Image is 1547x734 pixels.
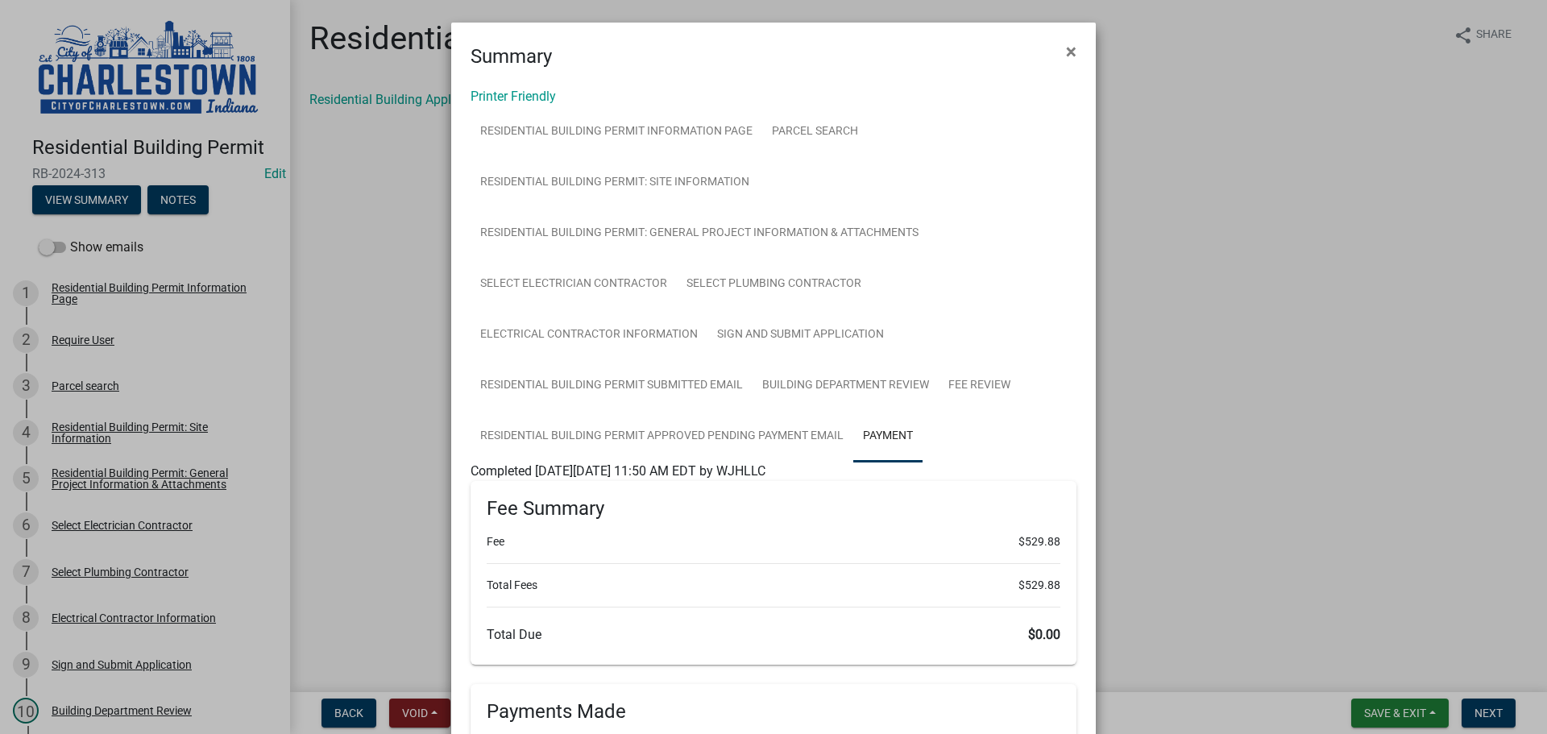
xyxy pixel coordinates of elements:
[471,42,552,71] h4: Summary
[471,89,556,104] a: Printer Friendly
[471,157,759,209] a: Residential Building Permit: Site Information
[487,700,1060,724] h6: Payments Made
[471,208,928,259] a: Residential Building Permit: General Project Information & Attachments
[1066,40,1076,63] span: ×
[939,360,1020,412] a: Fee Review
[487,497,1060,520] h6: Fee Summary
[1018,533,1060,550] span: $529.88
[487,577,1060,594] li: Total Fees
[471,309,707,361] a: Electrical Contractor Information
[471,463,765,479] span: Completed [DATE][DATE] 11:50 AM EDT by WJHLLC
[762,106,868,158] a: Parcel search
[471,106,762,158] a: Residential Building Permit Information Page
[707,309,894,361] a: Sign and Submit Application
[471,259,677,310] a: Select Electrician Contractor
[853,411,923,462] a: Payment
[487,533,1060,550] li: Fee
[753,360,939,412] a: Building Department Review
[1018,577,1060,594] span: $529.88
[1028,627,1060,642] span: $0.00
[487,627,1060,642] h6: Total Due
[471,360,753,412] a: Residential Building Permit Submitted Email
[1053,29,1089,74] button: Close
[677,259,871,310] a: Select Plumbing Contractor
[471,411,853,462] a: Residential Building Permit Approved Pending Payment Email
